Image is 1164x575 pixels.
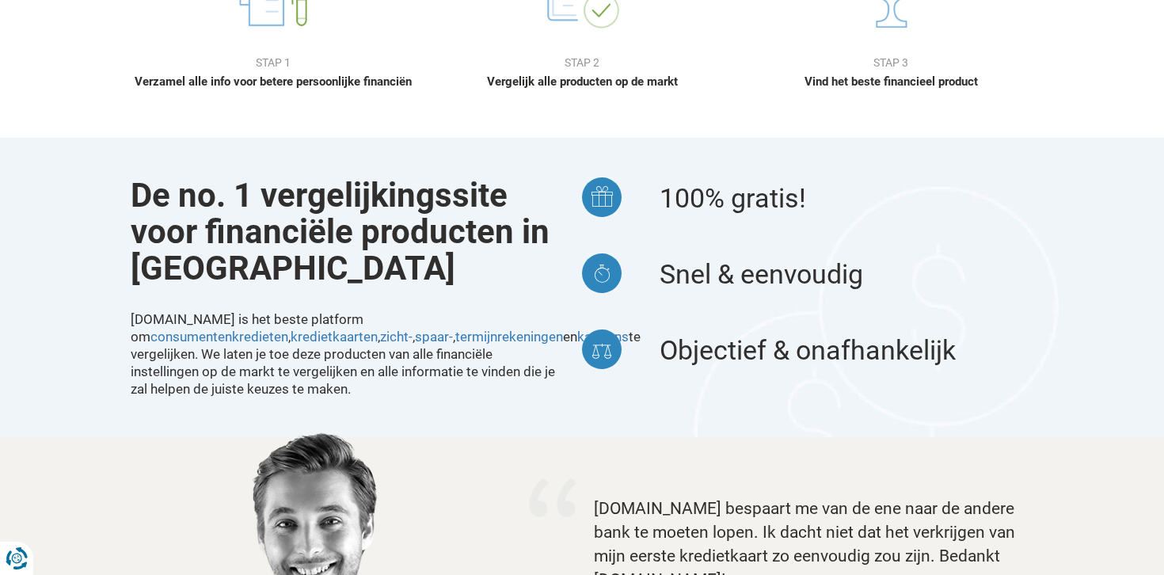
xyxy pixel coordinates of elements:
[439,57,725,69] h4: Stap 2
[131,74,416,90] p: Verzamel alle info voor betere persoonlijke financiën
[131,57,416,69] h4: Stap 1
[380,329,413,345] a: zicht-
[131,177,558,287] h2: De no. 1 vergelijkingssite voor financiële producten in [GEOGRAPHIC_DATA]
[131,310,558,398] p: [DOMAIN_NAME] is het beste platform om , , , , en te vergelijken. We laten je toe deze producten ...
[455,329,563,345] a: termijnrekeningen
[660,334,956,366] span: Objectief & onafhankelijk
[415,329,453,345] a: spaar-
[748,57,1033,69] h4: Stap 3
[660,182,806,214] span: 100% gratis!
[577,329,629,345] a: kasbons
[660,258,863,290] span: Snel & eenvoudig
[439,74,725,90] p: Vergelijk alle producten op de markt
[748,74,1033,90] p: Vind het beste financieel product
[291,329,378,345] a: kredietkaarten
[150,329,288,345] a: consumentenkredieten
